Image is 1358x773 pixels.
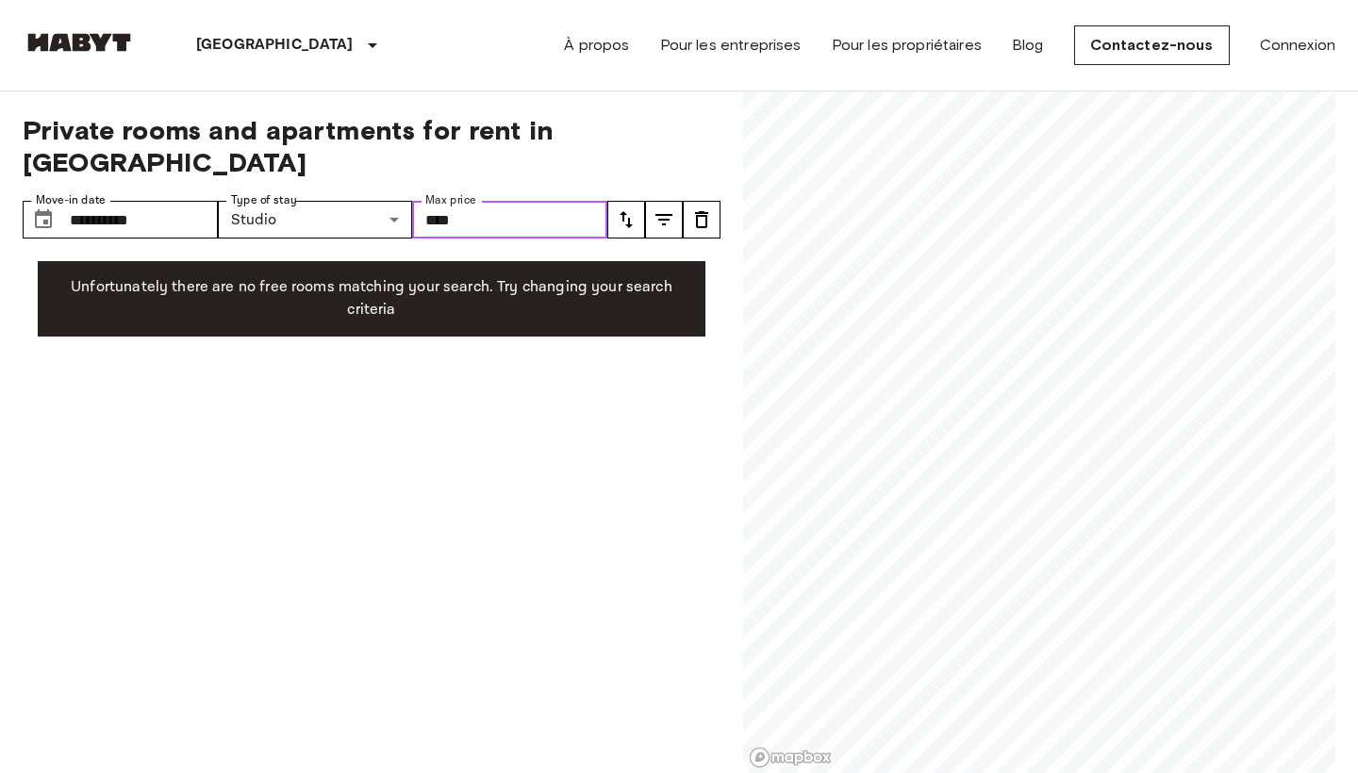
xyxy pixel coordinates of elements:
[683,201,720,238] button: tune
[1074,25,1230,65] a: Contactez-nous
[832,34,982,57] a: Pour les propriétaires
[53,276,690,321] p: Unfortunately there are no free rooms matching your search. Try changing your search criteria
[218,201,413,238] div: Studio
[25,201,62,238] button: Choose date, selected date is 15 Sep 2025
[564,34,629,57] a: À propos
[1012,34,1044,57] a: Blog
[36,192,106,208] label: Move-in date
[1260,34,1335,57] a: Connexion
[23,33,136,52] img: Habyt
[645,201,683,238] button: tune
[23,114,720,178] span: Private rooms and apartments for rent in [GEOGRAPHIC_DATA]
[749,747,832,768] a: Mapbox logo
[607,201,645,238] button: tune
[425,192,476,208] label: Max price
[231,192,297,208] label: Type of stay
[196,34,354,57] p: [GEOGRAPHIC_DATA]
[660,34,802,57] a: Pour les entreprises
